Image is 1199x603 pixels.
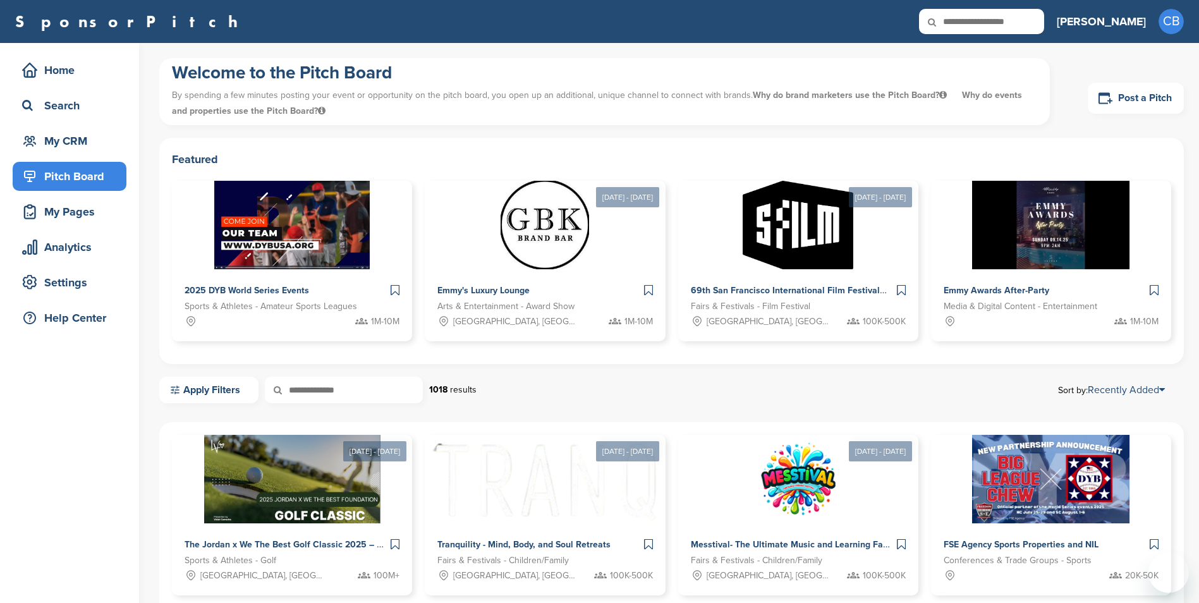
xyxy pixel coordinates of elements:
a: My Pages [13,197,126,226]
span: Arts & Entertainment - Award Show [437,300,575,314]
span: [GEOGRAPHIC_DATA], [GEOGRAPHIC_DATA] [707,569,831,583]
span: 1M-10M [624,315,653,329]
span: 100K-500K [610,569,653,583]
span: FSE Agency Sports Properties and NIL [944,539,1099,550]
span: results [450,384,477,395]
img: Sponsorpitch & [696,435,900,523]
div: My Pages [19,200,126,223]
a: Search [13,91,126,120]
a: Recently Added [1088,384,1165,396]
span: 1M-10M [371,315,399,329]
div: Pitch Board [19,165,126,188]
a: [DATE] - [DATE] Sponsorpitch & Messtival- The Ultimate Music and Learning Family Festival Fairs &... [678,415,918,595]
span: 100M+ [374,569,399,583]
span: Sort by: [1058,385,1165,395]
div: [DATE] - [DATE] [849,187,912,207]
img: Sponsorpitch & [743,181,853,269]
div: Analytics [19,236,126,259]
a: Sponsorpitch & FSE Agency Sports Properties and NIL Conferences & Trade Groups - Sports 20K-50K [931,435,1171,595]
a: [PERSON_NAME] [1057,8,1146,35]
span: Tranquility - Mind, Body, and Soul Retreats [437,539,611,550]
strong: 1018 [429,384,447,395]
span: 100K-500K [863,315,906,329]
div: Help Center [19,307,126,329]
a: Sponsorpitch & 2025 DYB World Series Events Sports & Athletes - Amateur Sports Leagues 1M-10M [172,181,412,341]
span: [GEOGRAPHIC_DATA], [GEOGRAPHIC_DATA] [200,569,324,583]
h2: Featured [172,150,1171,168]
div: [DATE] - [DATE] [343,441,406,461]
a: Apply Filters [159,377,259,403]
span: [GEOGRAPHIC_DATA], [GEOGRAPHIC_DATA] [453,315,577,329]
span: Emmy's Luxury Lounge [437,285,530,296]
span: Sports & Athletes - Amateur Sports Leagues [185,300,357,314]
a: [DATE] - [DATE] Sponsorpitch & Tranquility - Mind, Body, and Soul Retreats Fairs & Festivals - Ch... [425,415,665,595]
span: [GEOGRAPHIC_DATA], [GEOGRAPHIC_DATA] [453,569,577,583]
a: [DATE] - [DATE] Sponsorpitch & 69th San Francisco International Film Festival Fairs & Festivals -... [678,161,918,341]
div: Home [19,59,126,82]
a: [DATE] - [DATE] Sponsorpitch & Emmy's Luxury Lounge Arts & Entertainment - Award Show [GEOGRAPHIC... [425,161,665,341]
span: Fairs & Festivals - Film Festival [691,300,810,314]
span: Fairs & Festivals - Children/Family [437,554,569,568]
img: Sponsorpitch & [501,181,589,269]
div: Search [19,94,126,117]
a: Post a Pitch [1088,83,1184,114]
span: Conferences & Trade Groups - Sports [944,554,1092,568]
div: [DATE] - [DATE] [849,441,912,461]
span: Sports & Athletes - Golf [185,554,276,568]
span: CB [1159,9,1184,34]
h1: Welcome to the Pitch Board [172,61,1037,84]
img: Sponsorpitch & [972,435,1129,523]
p: By spending a few minutes posting your event or opportunity on the pitch board, you open up an ad... [172,84,1037,122]
span: 1M-10M [1130,315,1159,329]
a: [DATE] - [DATE] Sponsorpitch & The Jordan x We The Best Golf Classic 2025 – Where Sports, Music &... [172,415,412,595]
span: Emmy Awards After-Party [944,285,1049,296]
span: Fairs & Festivals - Children/Family [691,554,822,568]
a: Settings [13,268,126,297]
span: [GEOGRAPHIC_DATA], [GEOGRAPHIC_DATA] [707,315,831,329]
span: The Jordan x We The Best Golf Classic 2025 – Where Sports, Music & Philanthropy Collide [185,539,555,550]
div: [DATE] - [DATE] [596,187,659,207]
iframe: Button to launch messaging window [1148,552,1189,593]
span: Media & Digital Content - Entertainment [944,300,1097,314]
a: Pitch Board [13,162,126,191]
img: Sponsorpitch & [214,181,370,269]
img: Sponsorpitch & [204,435,380,523]
a: Sponsorpitch & Emmy Awards After-Party Media & Digital Content - Entertainment 1M-10M [931,181,1171,341]
a: SponsorPitch [15,13,246,30]
span: 69th San Francisco International Film Festival [691,285,880,296]
span: 20K-50K [1125,569,1159,583]
h3: [PERSON_NAME] [1057,13,1146,30]
img: Sponsorpitch & [425,435,928,523]
span: 2025 DYB World Series Events [185,285,309,296]
img: Sponsorpitch & [972,181,1129,269]
span: 100K-500K [863,569,906,583]
div: Settings [19,271,126,294]
a: Analytics [13,233,126,262]
span: Messtival- The Ultimate Music and Learning Family Festival [691,539,935,550]
span: Why do brand marketers use the Pitch Board? [753,90,949,100]
div: [DATE] - [DATE] [596,441,659,461]
a: Home [13,56,126,85]
div: My CRM [19,130,126,152]
a: My CRM [13,126,126,155]
a: Help Center [13,303,126,332]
